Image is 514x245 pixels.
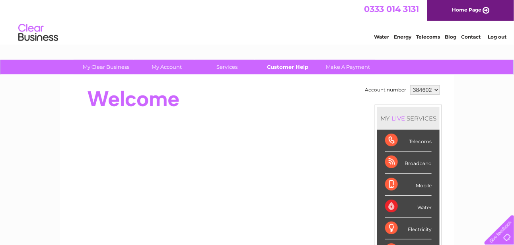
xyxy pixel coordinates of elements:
[385,218,432,239] div: Electricity
[385,130,432,152] div: Telecoms
[385,196,432,218] div: Water
[488,34,506,40] a: Log out
[74,60,139,74] a: My Clear Business
[461,34,481,40] a: Contact
[364,4,419,14] a: 0333 014 3131
[377,107,440,130] div: MY SERVICES
[70,4,446,39] div: Clear Business is a trading name of Verastar Limited (registered in [GEOGRAPHIC_DATA] No. 3667643...
[195,60,260,74] a: Services
[315,60,381,74] a: Make A Payment
[374,34,389,40] a: Water
[385,174,432,196] div: Mobile
[255,60,321,74] a: Customer Help
[416,34,440,40] a: Telecoms
[390,115,407,122] div: LIVE
[445,34,456,40] a: Blog
[134,60,200,74] a: My Account
[385,152,432,173] div: Broadband
[394,34,411,40] a: Energy
[363,83,408,97] td: Account number
[18,21,58,45] img: logo.png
